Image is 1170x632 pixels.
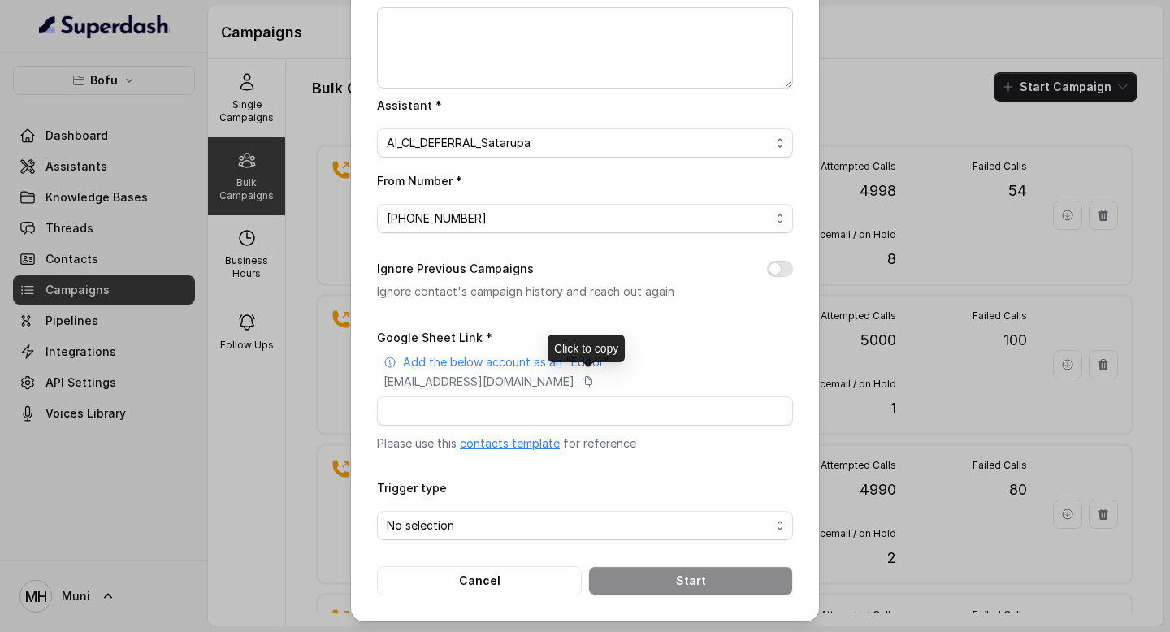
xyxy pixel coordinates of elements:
span: No selection [387,516,770,535]
button: No selection [377,511,793,540]
p: Please use this for reference [377,435,793,452]
button: Cancel [377,566,582,595]
label: Assistant * [377,98,442,112]
div: Click to copy [548,335,625,362]
span: [PHONE_NUMBER] [387,209,770,228]
label: Google Sheet Link * [377,331,492,344]
p: Add the below account as an "Editor" [403,354,609,370]
button: AI_CL_DEFERRAL_Satarupa [377,128,793,158]
a: contacts template [460,436,560,450]
button: Start [588,566,793,595]
label: From Number * [377,174,462,188]
label: Trigger type [377,481,447,495]
p: Ignore contact's campaign history and reach out again [377,282,741,301]
p: [EMAIL_ADDRESS][DOMAIN_NAME] [383,374,574,390]
span: AI_CL_DEFERRAL_Satarupa [387,133,770,153]
label: Ignore Previous Campaigns [377,259,534,279]
button: [PHONE_NUMBER] [377,204,793,233]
